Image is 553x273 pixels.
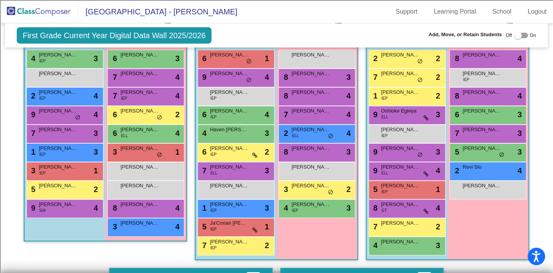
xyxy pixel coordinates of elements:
span: [PERSON_NAME] [292,88,331,96]
span: 4 [346,90,351,102]
span: 1 [175,146,180,158]
span: [PERSON_NAME] [463,144,502,152]
span: 3 [436,240,440,251]
div: Visual Art [3,144,550,151]
span: 2 [436,90,440,102]
div: BOOK [3,244,550,251]
div: SAVE [3,237,550,244]
div: Sign out [3,53,550,60]
span: 3 [346,202,351,214]
span: [PERSON_NAME] [121,163,159,171]
span: 6 [111,54,117,63]
div: DELETE [3,195,550,202]
div: New source [3,230,550,237]
span: 2 [436,53,440,64]
div: Sort A > Z [3,18,550,25]
div: Rename Outline [3,81,550,88]
span: 4 [29,54,35,63]
span: 7 [371,73,378,81]
span: ELL [292,133,299,139]
span: 4 [346,109,351,120]
div: Search for Source [3,109,550,116]
div: Move To ... [3,67,550,74]
div: ??? [3,174,550,181]
span: 8 [453,54,459,63]
span: [PERSON_NAME] [121,51,159,59]
span: [PERSON_NAME] [463,126,502,134]
span: IEP [210,151,217,157]
div: SAVE AND GO HOME [3,188,550,195]
span: 4 [518,53,522,64]
span: [PERSON_NAME] [210,88,249,96]
div: WEBSITE [3,251,550,258]
span: 3 [265,165,269,176]
div: Delete [3,74,550,81]
span: 6 [453,110,459,119]
div: Television/Radio [3,137,550,144]
span: 4 [200,129,206,137]
span: IEP [463,77,469,83]
span: 2 [346,183,351,195]
span: 5 [200,222,206,231]
span: [PERSON_NAME] [PERSON_NAME] [210,238,249,246]
span: [PERSON_NAME] [292,126,331,134]
span: [PERSON_NAME] [GEOGRAPHIC_DATA] [39,70,78,77]
span: 4 [175,221,180,232]
span: Off [506,32,512,39]
div: CANCEL [3,216,550,223]
span: 5 [371,185,378,194]
span: 9 [200,73,206,81]
span: [PERSON_NAME] [39,182,78,190]
span: 3 [111,222,117,231]
span: 4 [436,202,440,214]
span: 6 [111,129,117,137]
span: ELL [381,114,388,120]
div: Print [3,95,550,102]
span: [PERSON_NAME] [292,182,331,190]
span: 8 [282,73,288,81]
span: 9 [371,110,378,119]
div: Download [3,88,550,95]
span: 1 [200,204,206,212]
span: [PERSON_NAME] [463,107,502,115]
div: Delete [3,39,550,46]
span: 4 [436,165,440,176]
span: 4 [282,204,288,212]
span: do_not_disturb_alt [157,152,162,158]
span: ELL [381,170,388,176]
span: 4 [175,202,180,214]
div: Newspaper [3,130,550,137]
div: Home [3,3,163,10]
span: IEP [381,133,388,139]
span: do_not_disturb_alt [246,77,252,83]
span: 4 [94,90,98,102]
span: Haven [PERSON_NAME] [210,126,249,134]
span: 3 [346,71,351,83]
span: 2 [436,71,440,83]
span: [PERSON_NAME] [381,201,420,208]
span: [PERSON_NAME] [463,51,502,59]
span: 2 [371,54,378,63]
span: 3 [518,109,522,120]
span: 3 [518,127,522,139]
div: Add Outline Template [3,102,550,109]
span: 8 [371,204,378,212]
div: Journal [3,116,550,123]
span: IEP [210,95,217,101]
span: do_not_disturb_alt [417,77,423,83]
span: [PERSON_NAME] [381,70,420,77]
span: do_not_disturb_alt [157,114,162,121]
span: [PERSON_NAME] [210,201,249,208]
span: 4 [371,241,378,250]
span: 3 [518,146,522,158]
div: CANCEL [3,167,550,174]
span: 4 [175,90,180,102]
span: [PERSON_NAME] [39,88,78,96]
span: do_not_disturb_alt [328,189,333,196]
span: 4 [265,71,269,83]
span: [PERSON_NAME] [210,163,249,171]
span: IEP [210,226,217,232]
span: 3 [111,148,117,156]
div: Sort New > Old [3,25,550,32]
span: 3 [265,127,269,139]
